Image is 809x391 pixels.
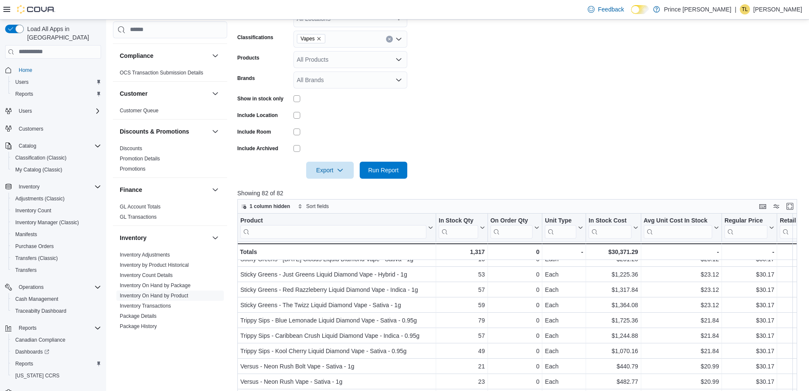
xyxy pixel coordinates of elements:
[8,346,104,358] a: Dashboards
[237,112,278,119] label: Include Location
[664,4,732,14] p: Prince [PERSON_NAME]
[15,231,37,238] span: Manifests
[15,91,33,97] span: Reports
[120,313,157,320] span: Package Details
[8,358,104,370] button: Reports
[15,323,101,333] span: Reports
[439,269,485,280] div: 53
[240,377,433,387] div: Versus - Neon Rush Vape - Sativa - 1g
[490,315,539,325] div: 0
[311,162,349,179] span: Export
[12,359,37,369] a: Reports
[8,240,104,252] button: Purchase Orders
[724,247,774,257] div: -
[8,228,104,240] button: Manifests
[545,300,583,310] div: Each
[120,272,173,279] span: Inventory Count Details
[8,164,104,176] button: My Catalog (Classic)
[24,25,101,42] span: Load All Apps in [GEOGRAPHIC_DATA]
[589,217,638,239] button: In Stock Cost
[12,205,55,216] a: Inventory Count
[240,217,426,239] div: Product
[360,162,407,179] button: Run Report
[210,88,220,99] button: Customer
[237,128,271,135] label: Include Room
[120,262,189,268] span: Inventory by Product Historical
[589,285,638,295] div: $1,317.84
[240,315,433,325] div: Trippy Sips - Blue Lemonade Liquid Diamond Vape - Sativa - 0.95g
[771,201,781,211] button: Display options
[724,300,774,310] div: $30.17
[12,241,101,251] span: Purchase Orders
[12,77,101,87] span: Users
[12,229,101,240] span: Manifests
[294,201,332,211] button: Sort fields
[19,325,37,331] span: Reports
[643,217,712,225] div: Avg Unit Cost In Stock
[439,217,485,239] button: In Stock Qty
[2,322,104,334] button: Reports
[8,293,104,305] button: Cash Management
[306,162,354,179] button: Export
[12,77,32,87] a: Users
[12,265,101,275] span: Transfers
[8,217,104,228] button: Inventory Manager (Classic)
[120,186,142,194] h3: Finance
[368,166,399,174] span: Run Report
[8,370,104,382] button: [US_STATE] CCRS
[120,214,157,220] a: GL Transactions
[120,323,157,329] a: Package History
[15,65,36,75] a: Home
[490,217,533,225] div: On Order Qty
[545,346,583,356] div: Each
[589,300,638,310] div: $1,364.08
[210,126,220,137] button: Discounts & Promotions
[12,347,101,357] span: Dashboards
[735,4,736,14] p: |
[19,67,32,74] span: Home
[545,269,583,280] div: Each
[395,36,402,43] button: Open list of options
[19,183,39,190] span: Inventory
[589,217,631,225] div: In Stock Cost
[8,252,104,264] button: Transfers (Classic)
[15,154,67,161] span: Classification (Classic)
[240,217,426,225] div: Product
[724,217,767,239] div: Regular Price
[545,315,583,325] div: Each
[439,361,485,371] div: 21
[120,145,142,152] span: Discounts
[490,247,539,257] div: 0
[724,315,774,325] div: $30.17
[240,247,433,257] div: Totals
[240,217,433,239] button: Product
[12,89,37,99] a: Reports
[240,346,433,356] div: Trippy Sips - Kool Cherry Liquid Diamond Vape - Sativa - 0.95g
[12,359,101,369] span: Reports
[490,217,533,239] div: On Order Qty
[210,51,220,61] button: Compliance
[12,371,101,381] span: Washington CCRS
[12,306,70,316] a: Traceabilty Dashboard
[584,1,627,18] a: Feedback
[19,143,36,149] span: Catalog
[12,194,101,204] span: Adjustments (Classic)
[12,335,101,345] span: Canadian Compliance
[120,251,170,258] span: Inventory Adjustments
[439,315,485,325] div: 79
[237,95,284,102] label: Show in stock only
[120,252,170,258] a: Inventory Adjustments
[120,155,160,162] span: Promotion Details
[120,234,209,242] button: Inventory
[17,5,55,14] img: Cova
[386,36,393,43] button: Clear input
[643,331,719,341] div: $21.84
[545,247,583,257] div: -
[15,141,39,151] button: Catalog
[120,146,142,151] a: Discounts
[19,284,44,291] span: Operations
[12,194,68,204] a: Adjustments (Classic)
[240,285,433,295] div: Sticky Greens - Red Razzleberry Liquid Diamond Vape - Indica - 1g
[15,348,49,355] span: Dashboards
